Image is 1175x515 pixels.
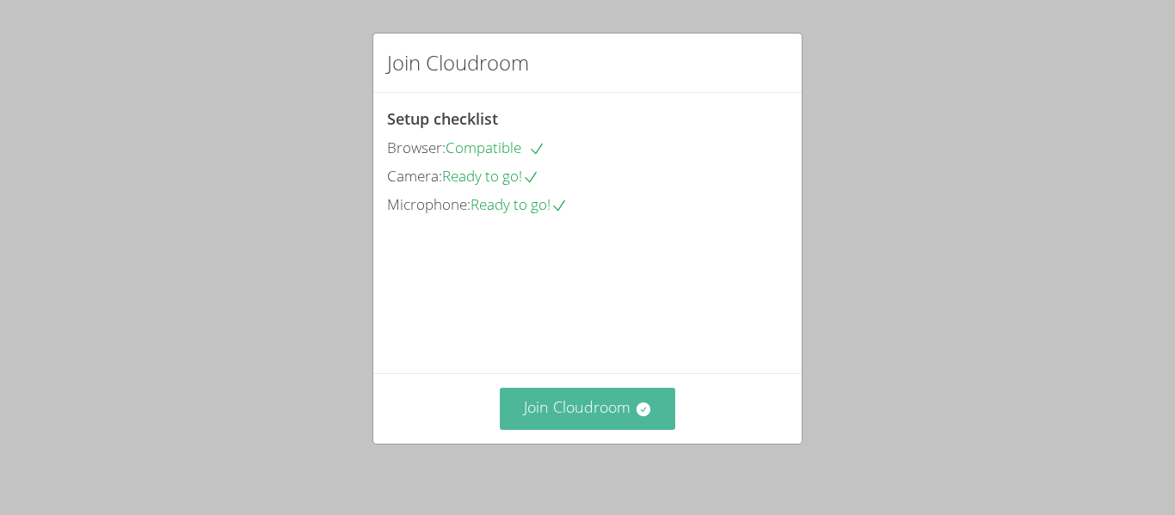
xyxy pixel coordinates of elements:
span: Ready to go! [471,194,568,214]
button: Join Cloudroom [500,388,676,430]
span: Setup checklist [387,108,498,129]
h2: Join Cloudroom [387,47,529,78]
span: Compatible [446,138,545,157]
span: Browser: [387,138,446,157]
span: Camera: [387,166,442,186]
span: Microphone: [387,194,471,214]
span: Ready to go! [442,166,539,186]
